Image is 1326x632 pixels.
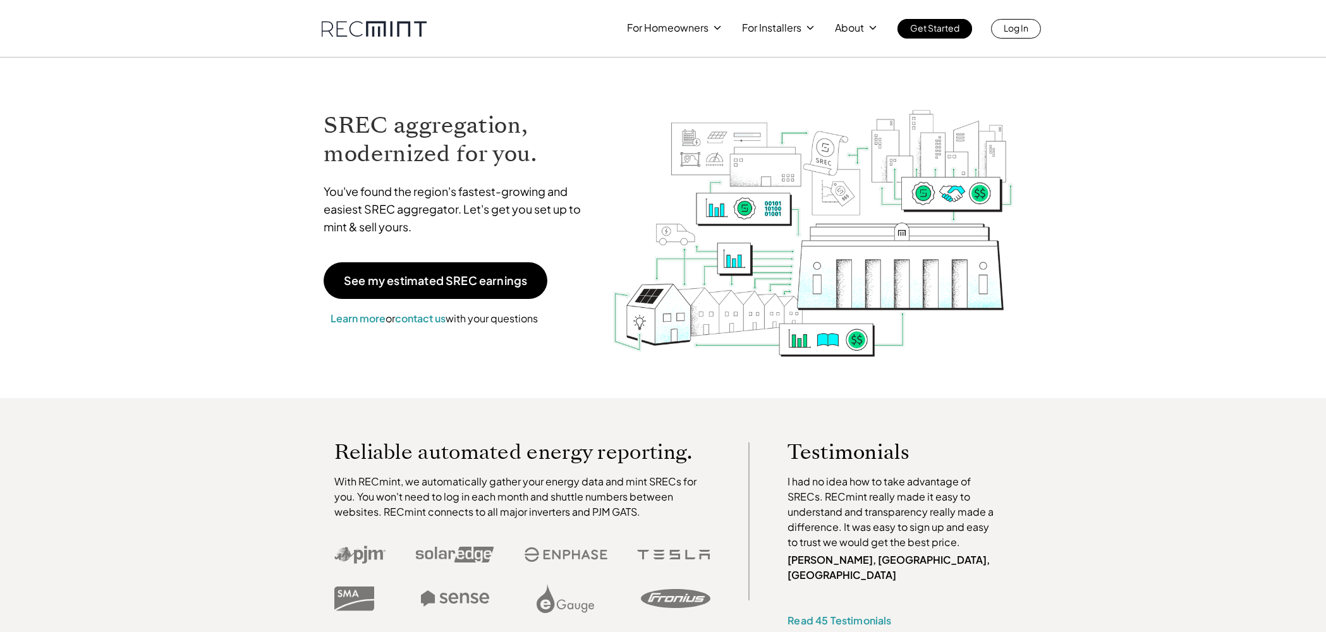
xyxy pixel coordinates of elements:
[627,19,709,37] p: For Homeowners
[910,19,959,37] p: Get Started
[788,474,1000,550] p: I had no idea how to take advantage of SRECs. RECmint really made it easy to understand and trans...
[395,312,446,325] a: contact us
[788,552,1000,583] p: [PERSON_NAME], [GEOGRAPHIC_DATA], [GEOGRAPHIC_DATA]
[334,442,711,461] p: Reliable automated energy reporting.
[324,310,545,327] p: or with your questions
[324,262,547,299] a: See my estimated SREC earnings
[331,312,386,325] a: Learn more
[788,614,891,627] a: Read 45 Testimonials
[344,275,527,286] p: See my estimated SREC earnings
[788,442,976,461] p: Testimonials
[334,474,711,520] p: With RECmint, we automatically gather your energy data and mint SRECs for you. You won't need to ...
[324,183,593,236] p: You've found the region's fastest-growing and easiest SREC aggregator. Let's get you set up to mi...
[1004,19,1028,37] p: Log In
[612,76,1015,360] img: RECmint value cycle
[742,19,801,37] p: For Installers
[324,111,593,168] h1: SREC aggregation, modernized for you.
[897,19,972,39] a: Get Started
[835,19,864,37] p: About
[991,19,1041,39] a: Log In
